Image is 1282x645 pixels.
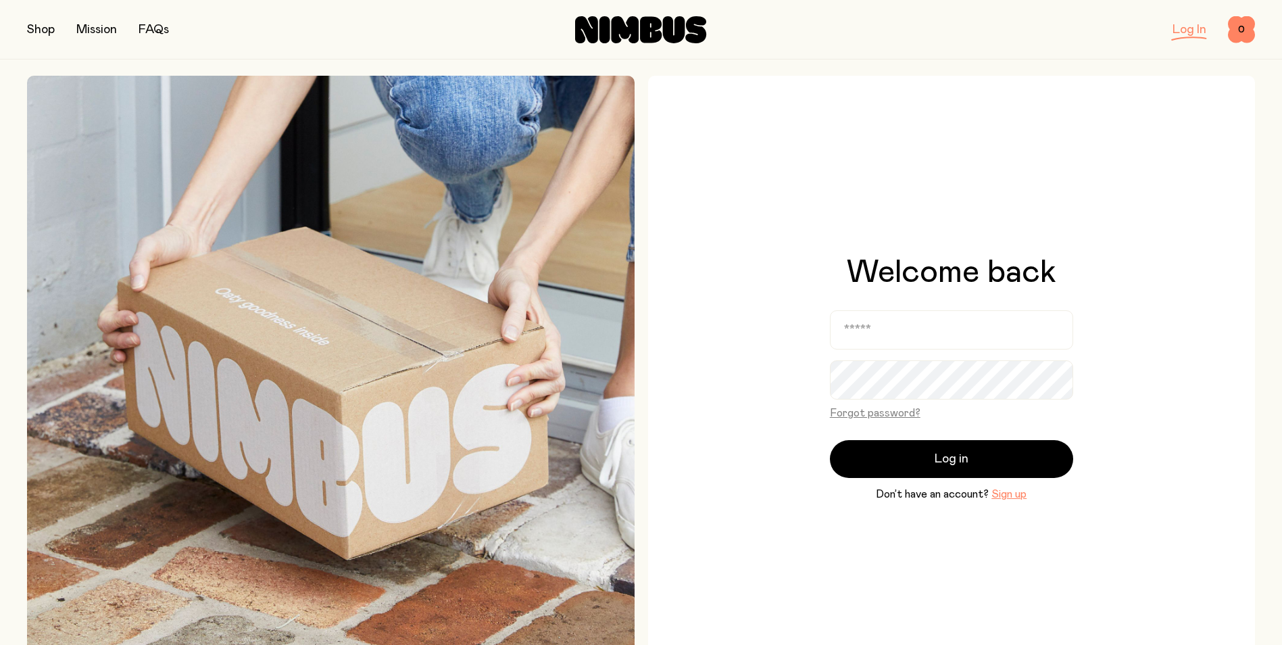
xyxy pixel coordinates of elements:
button: Forgot password? [830,405,920,421]
a: FAQs [139,24,169,36]
button: Log in [830,440,1073,478]
span: Don’t have an account? [876,486,989,502]
button: Sign up [991,486,1027,502]
h1: Welcome back [847,256,1056,289]
span: Log in [935,450,968,469]
a: Log In [1173,24,1206,36]
button: 0 [1228,16,1255,43]
a: Mission [76,24,117,36]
